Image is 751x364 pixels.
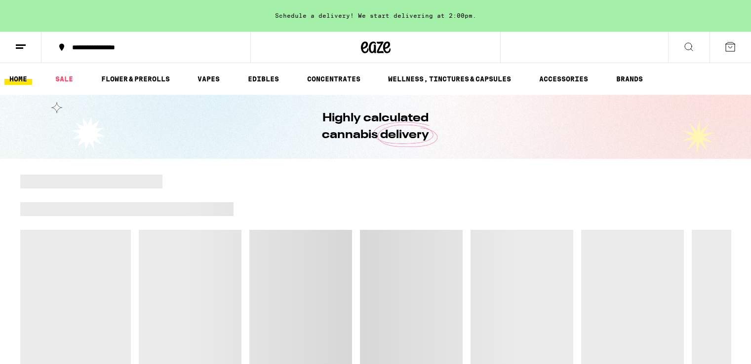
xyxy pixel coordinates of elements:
a: VAPES [193,73,225,85]
a: CONCENTRATES [302,73,365,85]
a: FLOWER & PREROLLS [96,73,175,85]
h1: Highly calculated cannabis delivery [294,110,457,144]
a: EDIBLES [243,73,284,85]
a: SALE [50,73,78,85]
a: WELLNESS, TINCTURES & CAPSULES [383,73,516,85]
a: ACCESSORIES [534,73,593,85]
a: BRANDS [611,73,648,85]
a: HOME [4,73,32,85]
